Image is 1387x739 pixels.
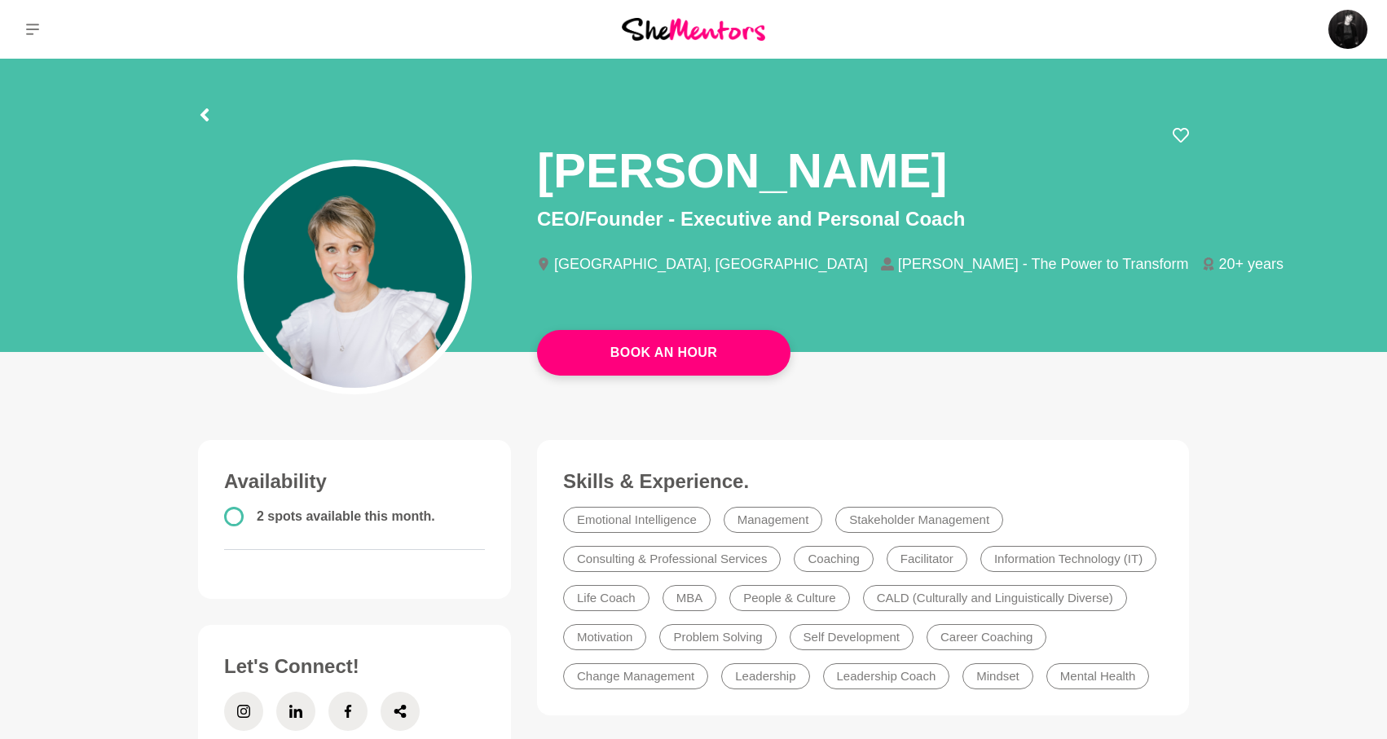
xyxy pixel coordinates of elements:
[1202,257,1297,271] li: 20+ years
[537,330,790,376] a: Book An Hour
[224,654,485,679] h3: Let's Connect!
[276,692,315,731] a: LinkedIn
[224,469,485,494] h3: Availability
[622,18,765,40] img: She Mentors Logo
[328,692,368,731] a: Facebook
[224,692,263,731] a: Instagram
[1328,10,1367,49] img: Lior Albeck-Ripka
[537,140,947,201] h1: [PERSON_NAME]
[563,469,1163,494] h3: Skills & Experience.
[537,257,881,271] li: [GEOGRAPHIC_DATA], [GEOGRAPHIC_DATA]
[537,205,1189,234] p: CEO/Founder - Executive and Personal Coach
[881,257,1202,271] li: [PERSON_NAME] - The Power to Transform
[257,509,435,523] span: 2 spots available this month.
[381,692,420,731] a: Share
